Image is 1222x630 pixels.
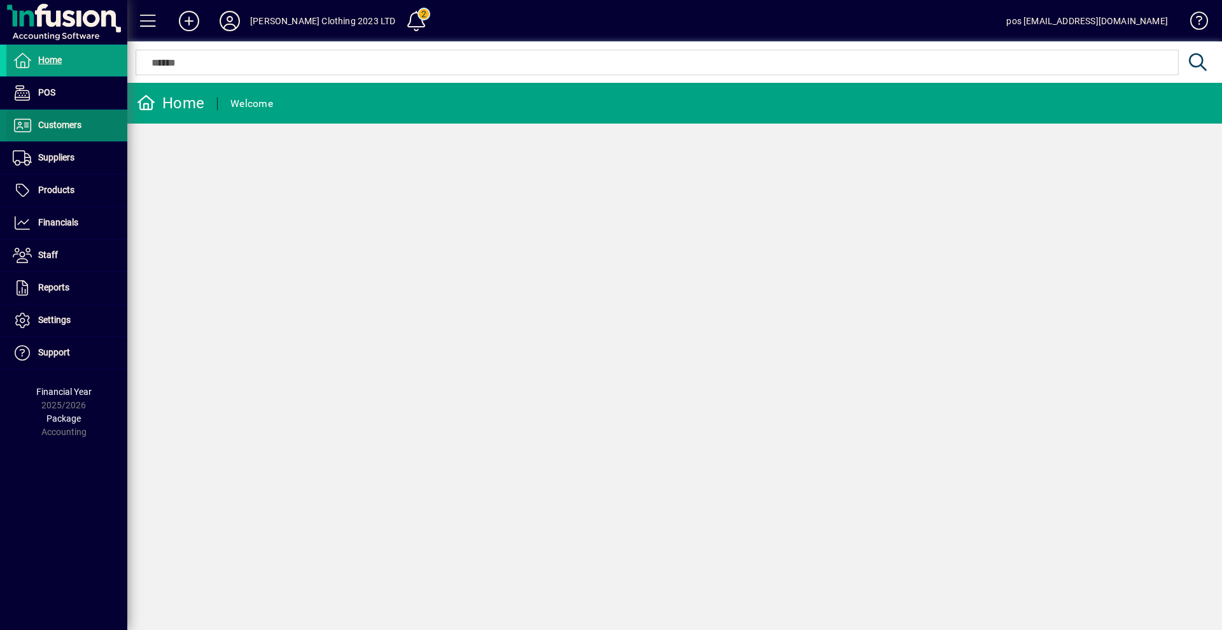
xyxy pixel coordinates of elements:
a: Knowledge Base [1181,3,1206,44]
span: Support [38,347,70,357]
span: POS [38,87,55,97]
a: Products [6,175,127,206]
div: Welcome [230,94,273,114]
div: [PERSON_NAME] Clothing 2023 LTD [250,11,395,31]
div: Home [137,93,204,113]
a: Staff [6,240,127,271]
span: Home [38,55,62,65]
span: Suppliers [38,152,74,162]
a: Suppliers [6,142,127,174]
a: POS [6,77,127,109]
span: Staff [38,250,58,260]
a: Reports [6,272,127,304]
div: pos [EMAIL_ADDRESS][DOMAIN_NAME] [1006,11,1168,31]
button: Add [169,10,209,32]
span: Settings [38,315,71,325]
span: Financial Year [36,387,92,397]
a: Settings [6,304,127,336]
span: Financials [38,217,78,227]
a: Customers [6,110,127,141]
a: Support [6,337,127,369]
button: Profile [209,10,250,32]
span: Reports [38,282,69,292]
span: Customers [38,120,81,130]
span: Products [38,185,74,195]
span: Package [46,413,81,424]
a: Financials [6,207,127,239]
